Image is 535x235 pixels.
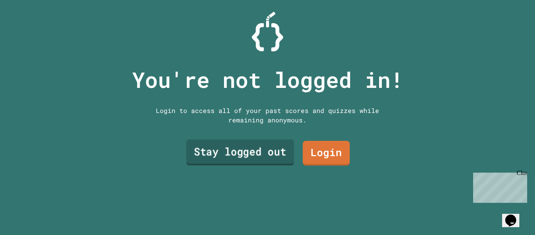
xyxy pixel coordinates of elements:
img: Logo.svg [252,12,283,51]
iframe: chat widget [470,169,527,203]
p: You're not logged in! [132,64,403,96]
iframe: chat widget [502,204,527,227]
div: Chat with us now!Close [3,3,54,50]
div: Login to access all of your past scores and quizzes while remaining anonymous. [150,106,385,125]
a: Stay logged out [186,140,294,166]
a: Login [303,141,350,166]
